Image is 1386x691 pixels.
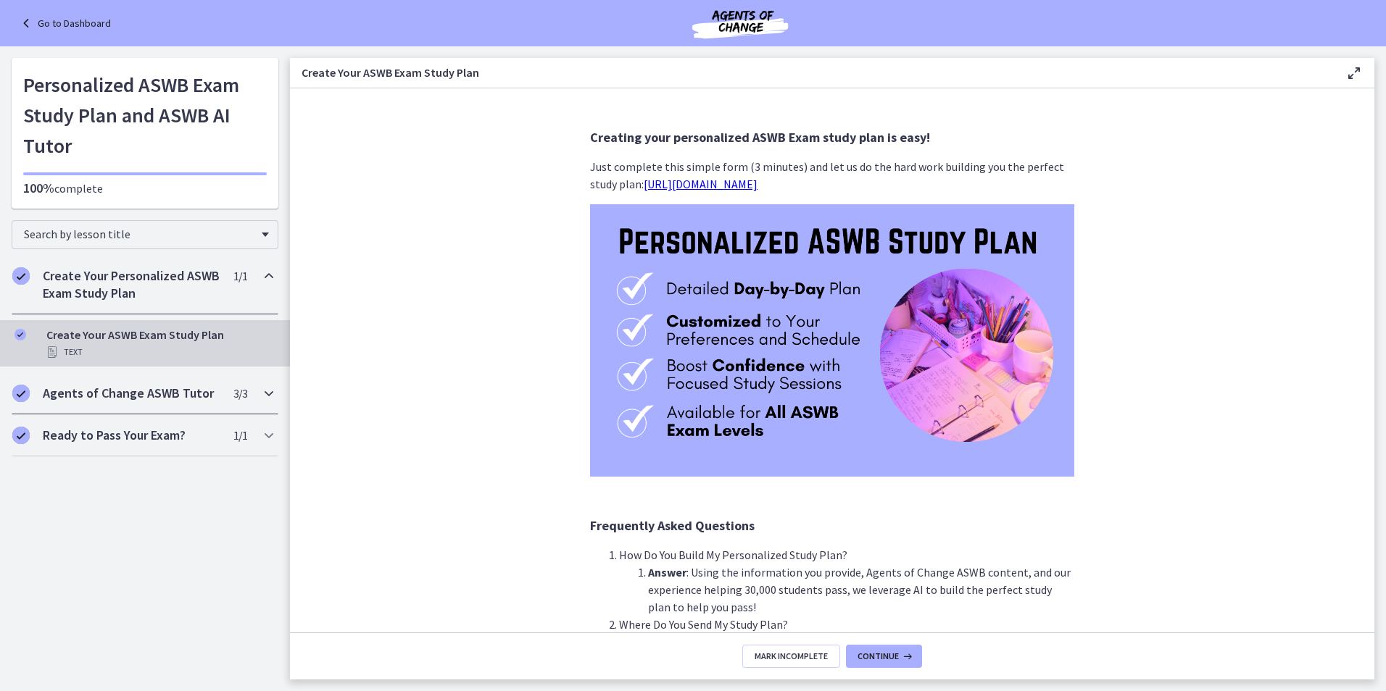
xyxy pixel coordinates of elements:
[12,267,30,285] i: Completed
[23,180,54,196] span: 100%
[233,427,247,444] span: 1 / 1
[17,14,111,32] a: Go to Dashboard
[644,177,758,191] a: [URL][DOMAIN_NAME]
[846,645,922,668] button: Continue
[619,616,1074,650] li: Where Do You Send My Study Plan?
[233,385,247,402] span: 3 / 3
[590,517,755,534] span: Frequently Asked Questions
[23,180,267,197] p: complete
[43,427,220,444] h2: Ready to Pass Your Exam?
[233,267,247,285] span: 1 / 1
[12,427,30,444] i: Completed
[23,70,267,161] h1: Personalized ASWB Exam Study Plan and ASWB AI Tutor
[43,385,220,402] h2: Agents of Change ASWB Tutor
[590,129,930,146] span: Creating your personalized ASWB Exam study plan is easy!
[653,6,827,41] img: Agents of Change
[590,204,1074,477] img: Personalized_ASWB_Plan_.png
[43,267,220,302] h2: Create Your Personalized ASWB Exam Study Plan
[619,546,1074,616] li: How Do You Build My Personalized Study Plan?
[302,64,1322,81] h3: Create Your ASWB Exam Study Plan
[590,158,1074,193] p: Just complete this simple form (3 minutes) and let us do the hard work building you the perfect s...
[46,326,273,361] div: Create Your ASWB Exam Study Plan
[755,650,828,662] span: Mark Incomplete
[648,565,686,579] strong: Answer
[742,645,840,668] button: Mark Incomplete
[12,220,278,249] div: Search by lesson title
[14,329,26,340] i: Completed
[648,564,1074,616] li: : Using the information you provide, Agents of Change ASWB content, and our experience helping 30...
[12,385,30,402] i: Completed
[858,650,899,662] span: Continue
[46,343,273,361] div: Text
[24,227,254,241] span: Search by lesson title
